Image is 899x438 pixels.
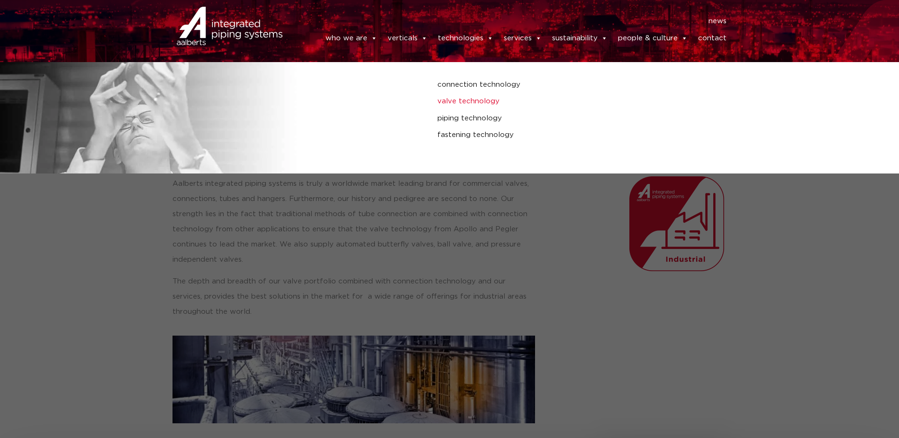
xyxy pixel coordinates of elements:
a: services [504,29,542,48]
a: who we are [326,29,377,48]
p: Aalberts integrated piping systems is truly a worldwide market leading brand for commercial valve... [173,176,535,267]
a: fastening technology [437,129,775,141]
a: verticals [388,29,427,48]
a: technologies [438,29,493,48]
p: The depth and breadth of our valve portfolio combined with connection technology and our services... [173,274,535,319]
a: piping technology [437,112,775,125]
a: connection technology [437,79,775,91]
nav: Menu [297,14,727,29]
a: sustainability [552,29,608,48]
a: people & culture [618,29,688,48]
a: valve technology [437,95,775,108]
a: contact [698,29,726,48]
a: news [708,14,726,29]
img: Aalberts_IPS_icon_industrial_rgb [629,176,724,271]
